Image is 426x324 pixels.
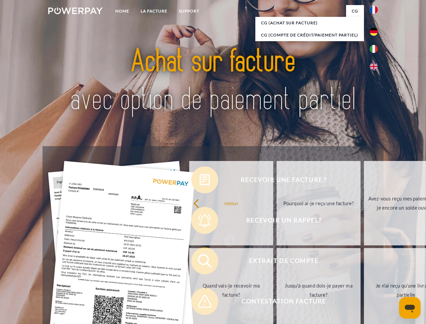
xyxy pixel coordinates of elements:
img: en [370,62,378,71]
a: CG (achat sur facture) [255,17,364,29]
img: it [370,45,378,53]
div: Quand vais-je recevoir ma facture? [193,281,269,299]
a: LA FACTURE [135,5,173,17]
img: title-powerpay_fr.svg [64,32,362,129]
a: Home [110,5,135,17]
a: CG (Compte de crédit/paiement partiel) [255,29,364,41]
div: retour [193,198,269,208]
img: fr [370,6,378,14]
iframe: Bouton de lancement de la fenêtre de messagerie [399,297,421,319]
a: CG [346,5,364,17]
img: logo-powerpay-white.svg [48,7,103,14]
a: Support [173,5,205,17]
div: Pourquoi ai-je reçu une facture? [281,198,357,208]
div: Jusqu'à quand dois-je payer ma facture? [281,281,357,299]
img: de [370,28,378,36]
